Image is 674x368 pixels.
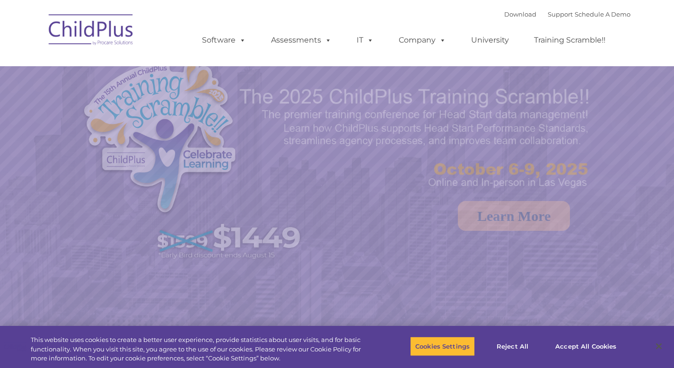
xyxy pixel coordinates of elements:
a: Support [548,10,573,18]
a: Training Scramble!! [525,31,615,50]
a: Software [193,31,255,50]
a: IT [347,31,383,50]
button: Accept All Cookies [550,336,621,356]
a: Download [504,10,536,18]
button: Close [648,336,669,357]
a: Learn More [458,201,570,231]
a: Company [389,31,455,50]
font: | [504,10,630,18]
a: University [462,31,518,50]
img: ChildPlus by Procare Solutions [44,8,139,55]
a: Assessments [262,31,341,50]
button: Cookies Settings [410,336,475,356]
div: This website uses cookies to create a better user experience, provide statistics about user visit... [31,335,371,363]
a: Schedule A Demo [575,10,630,18]
button: Reject All [483,336,542,356]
